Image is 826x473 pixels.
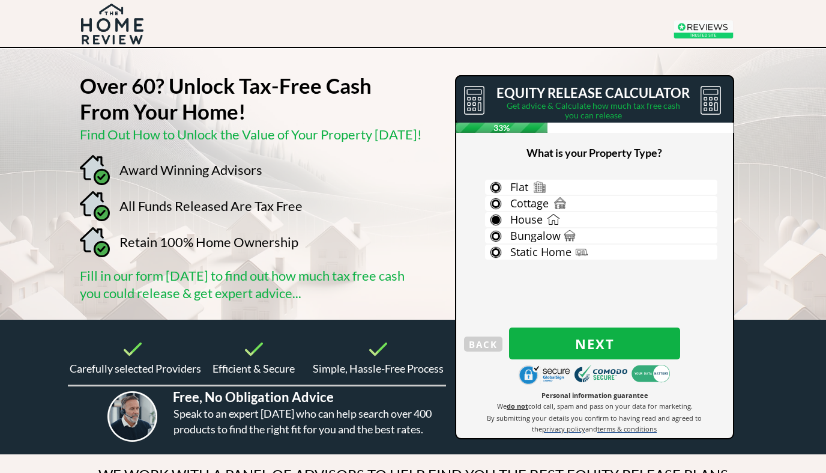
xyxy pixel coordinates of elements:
[510,180,528,194] span: Flat
[173,407,432,436] span: Speak to an expert [DATE] who can help search over 400 products to find the right fit for you and...
[542,424,585,433] a: privacy policy
[456,123,547,133] span: 33%
[119,234,298,250] span: Retain 100% Home Ownership
[119,198,303,214] span: All Funds Released Are Tax Free
[526,146,662,159] span: What is your Property Type?
[510,212,543,227] span: House
[487,413,702,433] span: By submitting your details you confirm to having read and agreed to the
[507,100,680,120] span: Get advice & Calculate how much tax free cash you can release
[509,328,680,359] button: Next
[119,162,262,178] span: Award Winning Advisors
[464,337,502,352] span: BACK
[70,362,201,375] span: Carefully selected Providers
[213,362,295,375] span: Efficient & Secure
[80,73,372,124] strong: Over 60? Unlock Tax-Free Cash From Your Home!
[80,267,405,301] span: Fill in our form [DATE] to find out how much tax free cash you could release & get expert advice...
[497,401,693,410] span: We cold call, spam and pass on your data for marketing.
[510,228,561,243] span: Bungalow
[313,362,444,375] span: Simple, Hassle-Free Process
[509,336,680,352] span: Next
[541,391,648,400] span: Personal information guarantee
[173,389,334,405] span: Free, No Obligation Advice
[585,424,597,433] span: and
[597,424,657,433] span: terms & conditions
[80,126,422,142] span: Find Out How to Unlock the Value of Your Property [DATE]!
[510,245,571,259] span: Static Home
[507,401,528,410] strong: do not
[496,85,690,101] span: EQUITY RELEASE CALCULATOR
[464,337,502,352] button: BACK
[542,424,585,433] span: privacy policy
[510,196,549,210] span: Cottage
[597,424,657,433] a: terms & conditions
